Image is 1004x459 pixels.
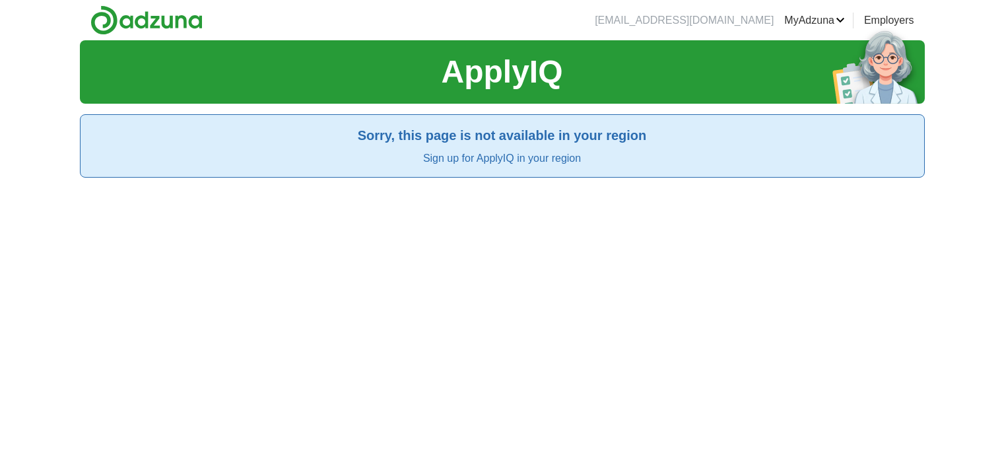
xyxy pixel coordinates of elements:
[595,13,774,28] li: [EMAIL_ADDRESS][DOMAIN_NAME]
[423,153,581,164] a: Sign up for ApplyIQ in your region
[90,5,203,35] img: Adzuna logo
[441,48,562,96] h1: ApplyIQ
[784,13,845,28] a: MyAdzuna
[91,125,914,145] h2: Sorry, this page is not available in your region
[864,13,914,28] a: Employers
